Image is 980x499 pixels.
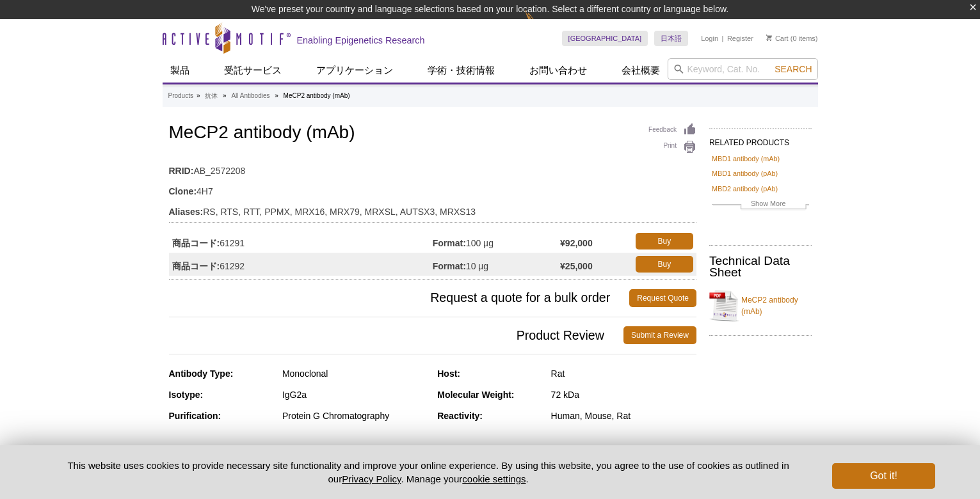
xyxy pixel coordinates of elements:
strong: Antibody Type: [169,368,234,379]
strong: Reactivity: [437,411,483,421]
a: Submit a Review [623,326,696,344]
li: » [223,92,227,99]
strong: Isotype: [169,390,204,400]
a: Buy [636,256,693,273]
strong: ¥92,000 [560,237,593,249]
a: Products [168,90,193,102]
li: » [197,92,200,99]
a: Feedback [648,123,696,137]
li: MeCP2 antibody (mAb) [284,92,350,99]
button: Search [771,63,815,75]
td: 10 µg [433,253,560,276]
a: 製品 [163,58,197,83]
strong: Aliases: [169,206,204,218]
a: MBD2 antibody (pAb) [712,183,778,194]
a: お問い合わせ [522,58,595,83]
a: Login [701,34,718,43]
strong: Molecular Weight: [437,390,514,400]
a: Register [727,34,753,43]
a: アプリケーション [309,58,401,83]
div: Protein G Chromatography [282,410,428,422]
div: Monoclonal [282,368,428,379]
a: Privacy Policy [342,473,401,484]
strong: Clone: [169,186,197,197]
td: 61291 [169,230,433,253]
span: Request a quote for a bulk order [169,289,630,307]
h2: RELATED PRODUCTS [709,128,812,151]
h1: MeCP2 antibody (mAb) [169,123,696,145]
strong: Purification: [169,411,221,421]
strong: Host: [437,368,460,379]
strong: Format: [433,260,466,272]
td: 61292 [169,253,433,276]
strong: ¥25,000 [560,260,593,272]
a: 抗体 [205,90,218,102]
a: 会社概要 [614,58,668,83]
p: This website uses cookies to provide necessary site functionality and improve your online experie... [45,459,812,486]
input: Keyword, Cat. No. [668,58,818,80]
a: Request Quote [629,289,696,307]
td: RS, RTS, RTT, PPMX, MRX16, MRX79, MRXSL, AUTSX3, MRXS13 [169,198,696,219]
strong: 商品コード: [172,237,220,249]
div: 72 kDa [551,389,696,400]
a: 日本語 [654,31,688,46]
td: 100 µg [433,230,560,253]
span: Product Review [169,326,623,344]
button: cookie settings [462,473,526,484]
li: » [275,92,278,99]
a: Print [648,140,696,154]
a: MBD1 antibody (mAb) [712,153,780,164]
div: Rat [551,368,696,379]
div: IgG2a [282,389,428,400]
h2: Technical Data Sheet [709,255,812,278]
a: All Antibodies [231,90,269,102]
a: MeCP2 antibody (mAb) [709,287,812,325]
a: Cart [766,34,789,43]
strong: Format: [433,237,466,249]
a: [GEOGRAPHIC_DATA] [562,31,648,46]
span: Search [775,64,812,74]
a: Show More [712,198,809,212]
img: Change Here [525,10,559,40]
img: Your Cart [766,35,772,41]
button: Got it! [832,463,935,489]
td: AB_2572208 [169,157,696,178]
a: Buy [636,233,693,249]
a: 受託サービス [216,58,289,83]
div: Human, Mouse, Rat [551,410,696,422]
h2: Enabling Epigenetics Research [297,35,425,46]
td: 4H7 [169,178,696,198]
li: | [722,31,724,46]
li: (0 items) [766,31,818,46]
a: MBD1 antibody (pAb) [712,168,778,179]
strong: 商品コード: [172,260,220,272]
a: 学術・技術情報 [420,58,502,83]
strong: RRID: [169,165,194,177]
